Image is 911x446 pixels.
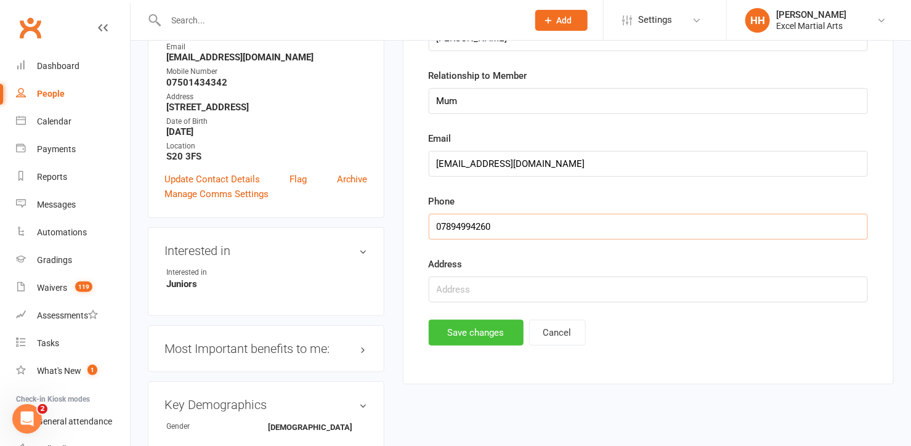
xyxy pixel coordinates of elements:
a: General attendance kiosk mode [16,408,130,436]
a: Calendar [16,108,130,136]
input: Address [429,277,868,302]
div: Waivers [37,283,67,293]
div: General attendance [37,416,112,426]
input: Phone [429,214,868,240]
div: Address [166,91,368,103]
a: Automations [16,219,130,246]
div: What's New [37,366,81,376]
a: Waivers 119 [16,274,130,302]
strong: S20 3FS [166,151,368,162]
label: Email [429,131,451,146]
div: Gender [166,421,268,432]
label: Address [429,257,463,272]
iframe: Intercom live chat [12,404,42,434]
a: Assessments [16,302,130,330]
span: 119 [75,282,92,292]
strong: Juniors [166,278,368,290]
span: Add [557,15,572,25]
div: Date of Birth [166,116,368,128]
strong: [DATE] [166,126,368,137]
input: Email [429,151,868,177]
a: Archive [337,172,368,187]
span: 1 [87,365,97,375]
div: Dashboard [37,61,79,71]
a: Tasks [16,330,130,357]
div: Automations [37,227,87,237]
a: Messages [16,191,130,219]
a: Reports [16,163,130,191]
button: Add [535,10,588,31]
span: 2 [38,404,47,414]
strong: [STREET_ADDRESS] [166,102,368,113]
a: Gradings [16,246,130,274]
a: Payments [16,136,130,163]
div: Messages [37,200,76,209]
a: Dashboard [16,52,130,80]
div: Location [166,140,368,152]
div: HH [745,8,770,33]
div: Payments [37,144,76,154]
h3: Key Demographics [164,398,368,412]
h3: Most Important benefits to me: [164,342,368,355]
div: Assessments [37,310,98,320]
h3: Interested in [164,244,368,257]
input: Relationship to Member [429,88,868,114]
label: Phone [429,194,455,209]
div: People [37,89,65,99]
div: [PERSON_NAME] [776,9,846,20]
label: Relationship to Member [429,68,527,83]
a: What's New1 [16,357,130,385]
strong: [EMAIL_ADDRESS][DOMAIN_NAME] [166,52,368,63]
button: Cancel [529,320,586,346]
div: Reports [37,172,67,182]
div: Excel Martial Arts [776,20,846,31]
button: Save changes [429,320,524,346]
strong: [DEMOGRAPHIC_DATA] [268,423,352,432]
div: Calendar [37,116,71,126]
a: Flag [289,172,307,187]
span: Settings [638,6,672,34]
div: Tasks [37,338,59,348]
div: Interested in [166,267,268,278]
div: Gradings [37,255,72,265]
div: Mobile Number [166,66,368,78]
a: Update Contact Details [164,172,260,187]
input: Search... [162,12,519,29]
a: Clubworx [15,12,46,43]
a: People [16,80,130,108]
strong: 07501434342 [166,77,368,88]
a: Manage Comms Settings [164,187,269,201]
div: Email [166,41,368,53]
